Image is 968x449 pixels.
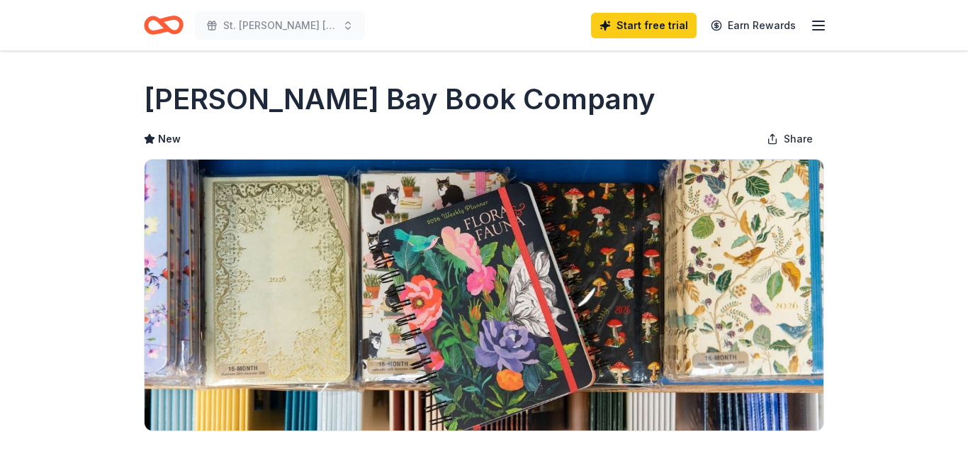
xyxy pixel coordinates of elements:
[144,9,184,42] a: Home
[144,79,655,119] h1: [PERSON_NAME] Bay Book Company
[755,125,824,153] button: Share
[702,13,804,38] a: Earn Rewards
[195,11,365,40] button: St. [PERSON_NAME] [DEMOGRAPHIC_DATA] Academy Annual Auction
[158,131,181,148] span: New
[223,17,337,34] span: St. [PERSON_NAME] [DEMOGRAPHIC_DATA] Academy Annual Auction
[145,160,823,431] img: Image for Elliott Bay Book Company
[591,13,697,38] a: Start free trial
[784,131,813,148] span: Share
